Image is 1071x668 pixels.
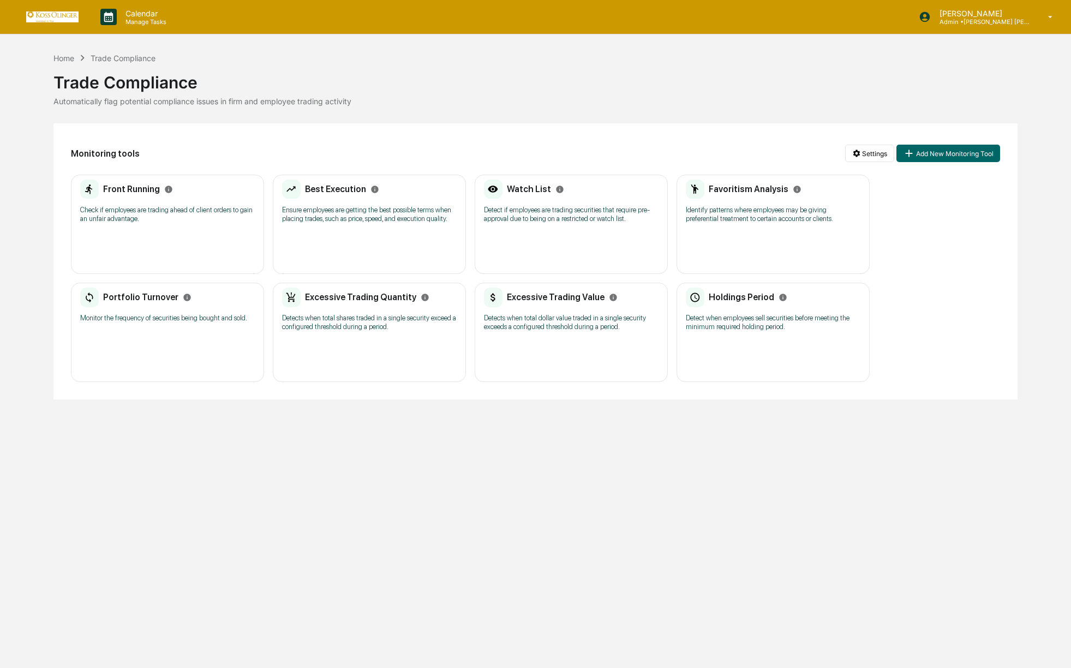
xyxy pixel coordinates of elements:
svg: Info [164,185,173,194]
button: Add New Monitoring Tool [896,145,1000,162]
p: Ensure employees are getting the best possible terms when placing trades, such as price, speed, a... [282,206,457,223]
svg: Info [793,185,801,194]
h2: Portfolio Turnover [103,292,178,302]
p: Detect if employees are trading securities that require pre-approval due to being on a restricted... [484,206,659,223]
p: [PERSON_NAME] [931,9,1032,18]
div: Automatically flag potential compliance issues in firm and employee trading activity [53,97,1018,106]
p: Calendar [117,9,172,18]
svg: Info [779,293,787,302]
svg: Info [370,185,379,194]
p: Monitor the frequency of securities being bought and sold. [80,314,255,323]
h2: Best Execution [305,184,366,194]
p: Check if employees are trading ahead of client orders to gain an unfair advantage. [80,206,255,223]
svg: Info [609,293,618,302]
img: logo [26,11,79,22]
svg: Info [421,293,429,302]
h2: Watch List [507,184,551,194]
p: Detect when employees sell securities before meeting the minimum required holding period. [686,314,860,331]
h2: Favoritism Analysis [709,184,788,194]
p: Detects when total shares traded in a single security exceed a configured threshold during a period. [282,314,457,331]
h2: Excessive Trading Quantity [305,292,416,302]
h2: Holdings Period [709,292,774,302]
p: Identify patterns where employees may be giving preferential treatment to certain accounts or cli... [686,206,860,223]
p: Detects when total dollar value traded in a single security exceeds a configured threshold during... [484,314,659,331]
p: Admin • [PERSON_NAME] [PERSON_NAME] Consulting, LLC [931,18,1032,26]
svg: Info [555,185,564,194]
h2: Excessive Trading Value [507,292,605,302]
svg: Info [183,293,192,302]
h2: Monitoring tools [71,148,140,159]
p: Manage Tasks [117,18,172,26]
button: Settings [845,145,894,162]
div: Trade Compliance [91,53,155,63]
h2: Front Running [103,184,160,194]
div: Trade Compliance [53,64,1018,92]
div: Home [53,53,74,63]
